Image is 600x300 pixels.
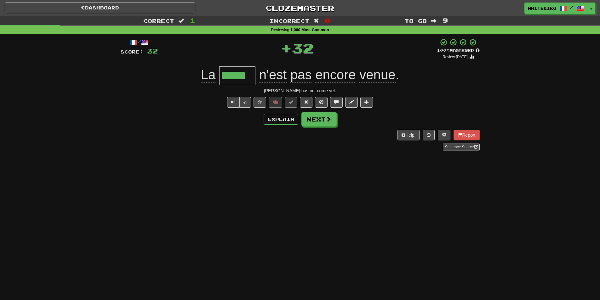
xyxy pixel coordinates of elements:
[179,18,186,24] span: :
[454,130,479,140] button: Report
[255,67,399,82] span: .
[528,5,556,11] span: whitekiko
[443,17,448,24] span: 9
[301,112,337,127] button: Next
[423,130,435,140] button: Round history (alt+y)
[259,67,287,82] span: n'est
[226,97,251,108] div: Text-to-speech controls
[345,97,358,108] button: Edit sentence (alt+d)
[270,18,309,24] span: Incorrect
[269,97,282,108] button: 🧠
[290,28,329,32] strong: 1,000 Most Common
[205,3,395,14] a: Clozemaster
[227,97,240,108] button: Play sentence audio (ctl+space)
[292,40,314,56] span: 32
[264,114,298,125] button: Explain
[325,17,330,24] span: 0
[315,67,356,82] span: encore
[524,3,587,14] a: whitekiko /
[190,17,195,24] span: 1
[443,144,479,150] a: Sentence Source
[5,3,195,13] a: Dashboard
[121,38,158,46] div: /
[315,97,328,108] button: Ignore sentence (alt+i)
[254,97,266,108] button: Favorite sentence (alt+f)
[360,97,373,108] button: Add to collection (alt+a)
[143,18,174,24] span: Correct
[570,5,573,9] span: /
[431,18,438,24] span: :
[285,97,297,108] button: Set this sentence to 100% Mastered (alt+m)
[121,49,143,54] span: Score:
[147,47,158,55] span: 32
[405,18,427,24] span: To go
[314,18,321,24] span: :
[201,67,216,82] span: La
[290,67,312,82] span: pas
[359,67,395,82] span: venue
[397,130,420,140] button: Help!
[437,48,449,53] span: 100 %
[121,88,480,94] div: [PERSON_NAME] has not come yet.
[281,38,292,57] span: +
[330,97,343,108] button: Discuss sentence (alt+u)
[443,55,468,59] small: Review: [DATE]
[437,48,480,54] div: Mastered
[239,97,251,108] button: ½
[300,97,312,108] button: Reset to 0% Mastered (alt+r)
